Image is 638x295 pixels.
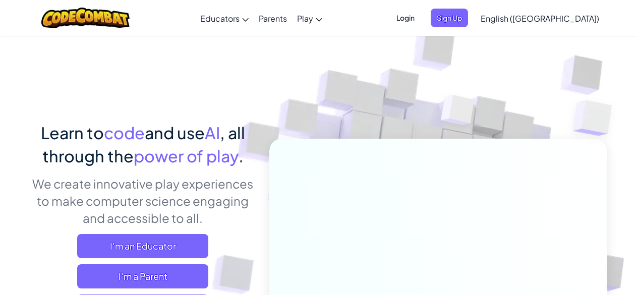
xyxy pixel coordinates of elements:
[481,13,599,24] span: English ([GEOGRAPHIC_DATA])
[77,264,208,288] a: I'm a Parent
[205,123,220,143] span: AI
[32,175,254,226] p: We create innovative play experiences to make computer science engaging and accessible to all.
[145,123,205,143] span: and use
[292,5,327,32] a: Play
[422,75,494,150] img: Overlap cubes
[431,9,468,27] button: Sign Up
[239,146,244,166] span: .
[104,123,145,143] span: code
[297,13,313,24] span: Play
[41,8,130,28] img: CodeCombat logo
[195,5,254,32] a: Educators
[390,9,421,27] button: Login
[134,146,239,166] span: power of play
[200,13,240,24] span: Educators
[476,5,604,32] a: English ([GEOGRAPHIC_DATA])
[41,123,104,143] span: Learn to
[254,5,292,32] a: Parents
[77,234,208,258] a: I'm an Educator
